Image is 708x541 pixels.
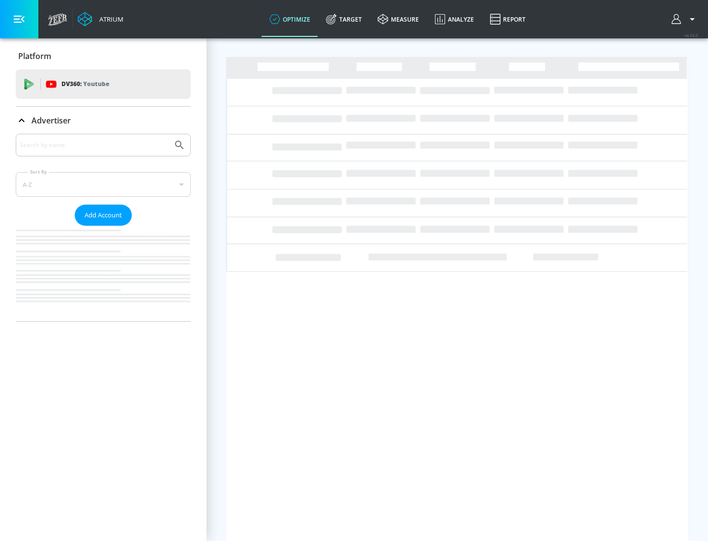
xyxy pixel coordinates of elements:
[61,79,109,90] p: DV360:
[16,226,191,321] nav: list of Advertiser
[75,205,132,226] button: Add Account
[16,134,191,321] div: Advertiser
[16,172,191,197] div: A-Z
[20,139,169,151] input: Search by name
[262,1,318,37] a: optimize
[16,69,191,99] div: DV360: Youtube
[18,51,51,61] p: Platform
[16,107,191,134] div: Advertiser
[28,169,49,175] label: Sort By
[31,115,71,126] p: Advertiser
[318,1,370,37] a: Target
[83,79,109,89] p: Youtube
[78,12,123,27] a: Atrium
[85,210,122,221] span: Add Account
[370,1,427,37] a: measure
[482,1,533,37] a: Report
[427,1,482,37] a: Analyze
[95,15,123,24] div: Atrium
[16,42,191,70] div: Platform
[684,32,698,38] span: v 4.24.0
